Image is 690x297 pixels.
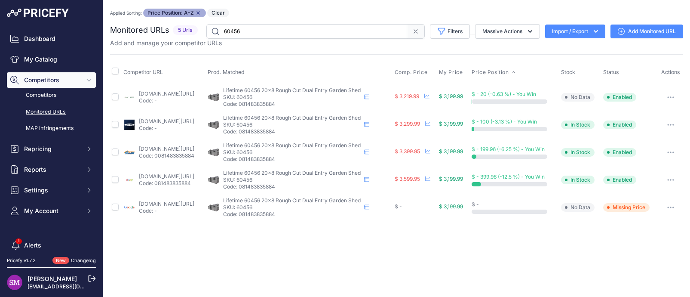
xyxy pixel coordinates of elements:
[439,69,463,76] span: My Price
[223,149,361,156] p: SKU: 60456
[395,148,420,155] span: $ 3,399.95
[430,24,470,39] button: Filters
[472,118,537,125] span: $ - 100 (-3.13 %) - You Win
[7,88,96,103] a: Competitors
[7,141,96,157] button: Repricing
[475,24,540,39] button: Massive Actions
[7,52,96,67] a: My Catalog
[7,203,96,219] button: My Account
[603,148,636,157] span: Enabled
[208,69,245,75] span: Prod. Matched
[223,128,361,135] p: Code: 081483835884
[395,69,429,76] button: Comp. Price
[223,170,361,176] span: Lifetime 60456 20x8 Rough Cut Dual Entry Garden Shed
[472,201,558,208] div: $ -
[52,257,69,264] span: New
[439,148,463,155] span: $ 3,199.99
[472,146,545,152] span: $ - 199.96 (-6.25 %) - You Win
[7,257,36,264] div: Pricefy v1.7.2
[395,69,428,76] span: Comp. Price
[7,238,96,253] a: Alerts
[472,173,545,180] span: $ - 399.96 (-12.5 %) - You Win
[173,25,198,35] span: 5 Urls
[561,203,595,212] span: No Data
[139,180,194,187] p: Code: 081483835884
[110,39,222,47] p: Add and manage your competitor URLs
[223,183,361,190] p: Code: 081483835884
[561,121,595,129] span: In Stock
[603,121,636,129] span: Enabled
[24,186,80,195] span: Settings
[561,148,595,157] span: In Stock
[395,93,419,99] span: $ 3,219.99
[223,114,361,121] span: Lifetime 60456 20x8 Rough Cut Dual Entry Garden Shed
[223,101,361,108] p: Code: 081483835884
[223,142,361,148] span: Lifetime 60456 20x8 Rough Cut Dual Entry Garden Shed
[139,207,194,214] p: Code: -
[223,156,361,163] p: Code: 081483835884
[7,183,96,198] button: Settings
[7,72,96,88] button: Competitors
[110,10,142,15] small: Applied Sorting:
[7,31,96,286] nav: Sidebar
[139,90,194,97] a: [DOMAIN_NAME][URL]
[561,69,575,75] span: Stock
[439,121,463,127] span: $ 3,199.99
[610,25,683,38] a: Add Monitored URL
[7,121,96,136] a: MAP infringements
[223,204,361,211] p: SKU: 60456
[143,9,206,17] span: Price Position: A-Z
[395,203,435,210] div: $ -
[603,69,619,75] span: Status
[472,69,515,76] button: Price Position
[439,93,463,99] span: $ 3,199.99
[28,275,77,282] a: [PERSON_NAME]
[206,24,407,39] input: Search
[139,125,194,132] p: Code: -
[71,257,96,263] a: Changelog
[561,176,595,184] span: In Stock
[223,197,361,204] span: Lifetime 60456 20x8 Rough Cut Dual Entry Garden Shed
[139,145,194,152] a: [DOMAIN_NAME][URL]
[223,211,361,218] p: Code: 081483835884
[7,9,69,17] img: Pricefy Logo
[223,94,361,101] p: SKU: 60456
[123,69,163,75] span: Competitor URL
[139,97,194,104] p: Code: -
[139,118,194,124] a: [DOMAIN_NAME][URL]
[661,69,680,75] span: Actions
[24,207,80,215] span: My Account
[110,24,169,36] h2: Monitored URLs
[24,165,80,174] span: Reports
[139,152,194,159] p: Code: 0081483835884
[139,173,194,179] a: [DOMAIN_NAME][URL]
[223,176,361,183] p: SKU: 60456
[439,203,463,210] span: $ 3,199.99
[223,121,361,128] p: SKU: 60456
[439,176,463,182] span: $ 3,199.99
[28,283,117,290] a: [EMAIL_ADDRESS][DOMAIN_NAME]
[7,162,96,177] button: Reports
[545,25,605,38] button: Import / Export
[7,31,96,46] a: Dashboard
[395,176,420,182] span: $ 3,599.95
[24,76,80,84] span: Competitors
[603,203,650,212] span: Missing Price
[472,69,509,76] span: Price Position
[223,87,361,93] span: Lifetime 60456 20x8 Rough Cut Dual Entry Garden Shed
[24,145,80,153] span: Repricing
[561,93,595,102] span: No Data
[7,105,96,120] a: Monitored URLs
[603,176,636,184] span: Enabled
[472,91,536,97] span: $ - 20 (-0.63 %) - You Win
[395,121,420,127] span: $ 3,299.99
[207,9,229,17] button: Clear
[439,69,465,76] button: My Price
[603,93,636,102] span: Enabled
[139,201,194,207] a: [DOMAIN_NAME][URL]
